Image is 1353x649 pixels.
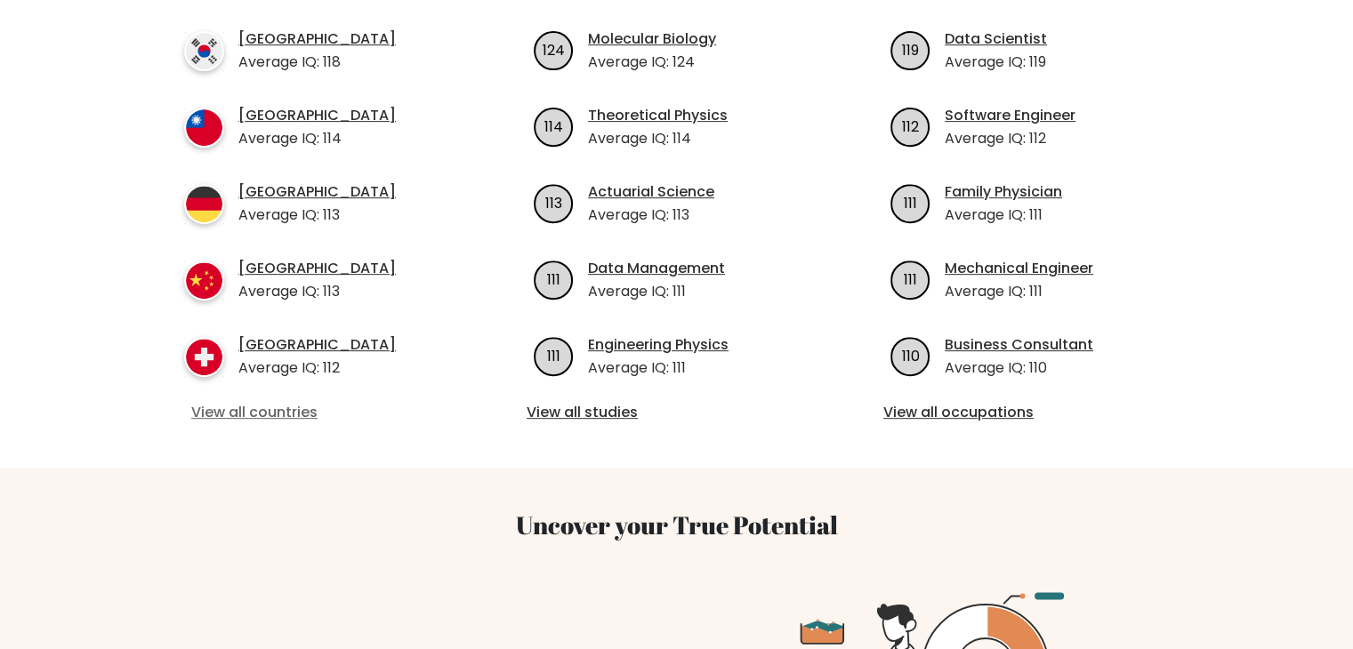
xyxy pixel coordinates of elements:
[904,268,917,289] text: 111
[543,39,565,60] text: 124
[945,357,1093,379] p: Average IQ: 110
[238,357,396,379] p: Average IQ: 112
[945,334,1093,356] a: Business Consultant
[238,334,396,356] a: [GEOGRAPHIC_DATA]
[191,402,448,423] a: View all countries
[184,337,224,377] img: country
[544,116,563,136] text: 114
[945,28,1047,50] a: Data Scientist
[945,128,1075,149] p: Average IQ: 112
[588,105,728,126] a: Theoretical Physics
[238,281,396,302] p: Average IQ: 113
[883,402,1183,423] a: View all occupations
[238,181,396,203] a: [GEOGRAPHIC_DATA]
[238,204,396,226] p: Average IQ: 113
[902,345,920,365] text: 110
[238,105,396,126] a: [GEOGRAPHIC_DATA]
[902,39,919,60] text: 119
[588,357,729,379] p: Average IQ: 111
[238,28,396,50] a: [GEOGRAPHIC_DATA]
[527,402,826,423] a: View all studies
[238,258,396,279] a: [GEOGRAPHIC_DATA]
[547,268,560,289] text: 111
[588,204,714,226] p: Average IQ: 113
[945,105,1075,126] a: Software Engineer
[945,204,1062,226] p: Average IQ: 111
[184,184,224,224] img: country
[588,258,725,279] a: Data Management
[904,192,917,212] text: 111
[101,510,1253,541] h3: Uncover your True Potential
[238,128,396,149] p: Average IQ: 114
[238,52,396,73] p: Average IQ: 118
[588,128,728,149] p: Average IQ: 114
[184,260,224,300] img: country
[902,116,919,136] text: 112
[945,181,1062,203] a: Family Physician
[588,28,716,50] a: Molecular Biology
[945,258,1093,279] a: Mechanical Engineer
[588,334,729,356] a: Engineering Physics
[588,281,725,302] p: Average IQ: 111
[184,108,224,148] img: country
[588,181,714,203] a: Actuarial Science
[588,52,716,73] p: Average IQ: 124
[184,31,224,71] img: country
[547,345,560,365] text: 111
[945,281,1093,302] p: Average IQ: 111
[545,192,562,212] text: 113
[945,52,1047,73] p: Average IQ: 119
